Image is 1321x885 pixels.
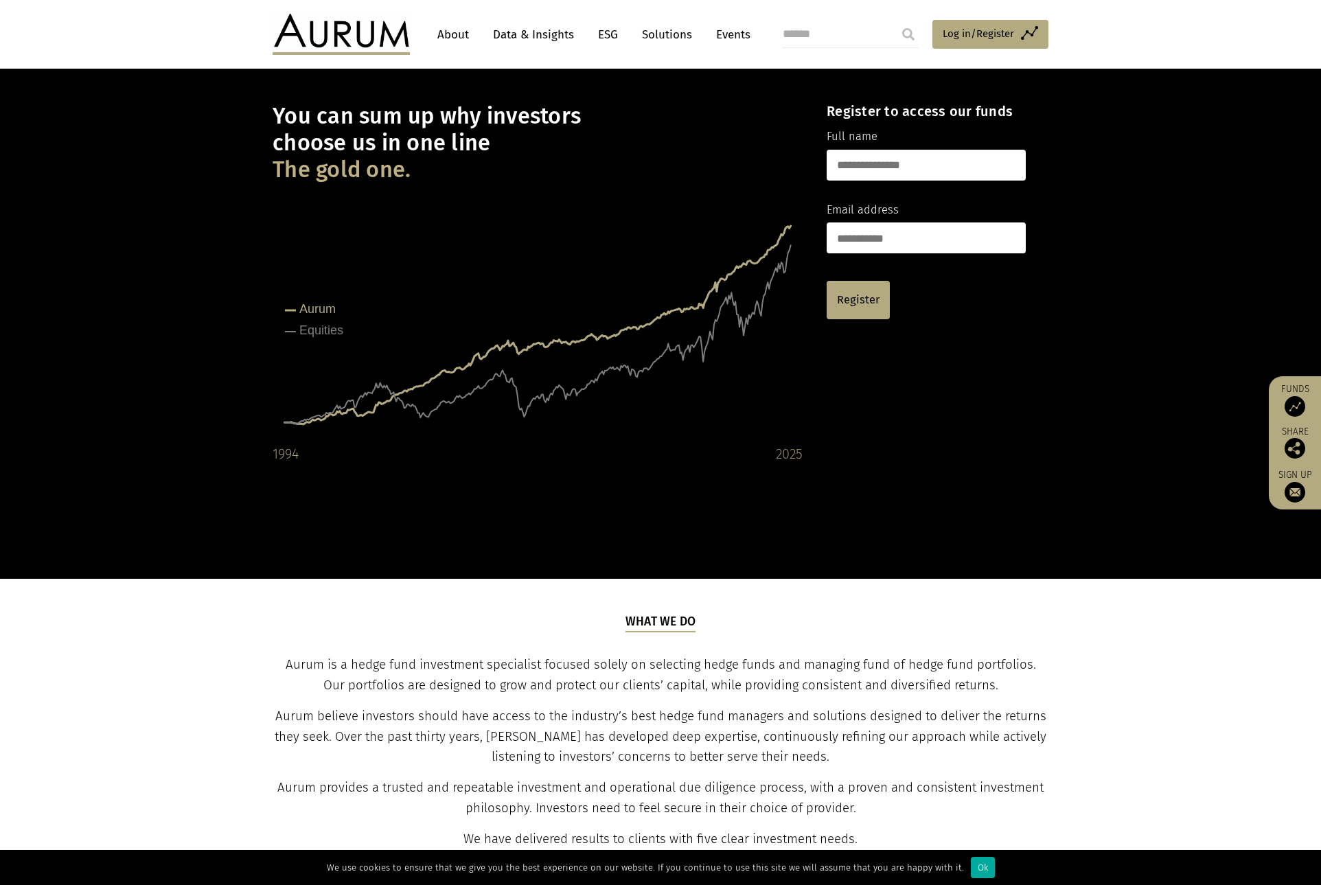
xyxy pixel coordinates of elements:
[709,22,750,47] a: Events
[273,157,411,183] span: The gold one.
[273,103,803,183] h1: You can sum up why investors choose us in one line
[275,709,1046,765] span: Aurum believe investors should have access to the industry’s best hedge fund managers and solutio...
[299,302,336,316] tspan: Aurum
[943,25,1014,42] span: Log in/Register
[827,103,1026,119] h4: Register to access our funds
[1285,482,1305,503] img: Sign up to our newsletter
[827,201,899,219] label: Email address
[625,613,696,632] h5: What we do
[591,22,625,47] a: ESG
[635,22,699,47] a: Solutions
[277,780,1044,816] span: Aurum provides a trusted and repeatable investment and operational due diligence process, with a ...
[1285,438,1305,459] img: Share this post
[286,657,1036,693] span: Aurum is a hedge fund investment specialist focused solely on selecting hedge funds and managing ...
[1285,396,1305,417] img: Access Funds
[463,831,858,847] span: We have delivered results to clients with five clear investment needs.
[827,128,877,146] label: Full name
[827,281,890,319] a: Register
[1276,383,1314,417] a: Funds
[273,14,410,55] img: Aurum
[1276,469,1314,503] a: Sign up
[895,21,922,48] input: Submit
[430,22,476,47] a: About
[486,22,581,47] a: Data & Insights
[776,443,803,465] div: 2025
[273,443,299,465] div: 1994
[971,857,995,878] div: Ok
[1276,427,1314,459] div: Share
[932,20,1048,49] a: Log in/Register
[299,323,343,337] tspan: Equities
